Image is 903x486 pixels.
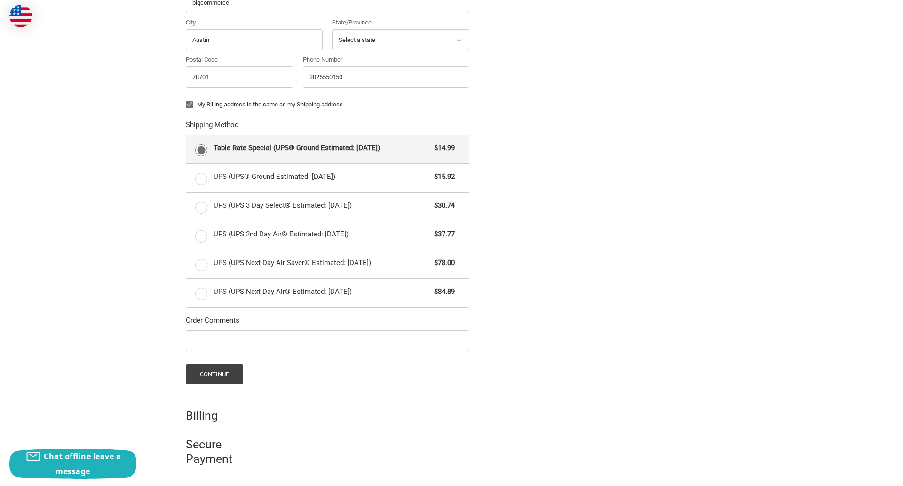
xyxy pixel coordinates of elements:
[186,437,249,467] h2: Secure Payment
[430,143,455,154] span: $14.99
[214,171,430,182] span: UPS (UPS® Ground Estimated: [DATE])
[430,200,455,211] span: $30.74
[79,4,108,13] span: Checkout
[9,5,32,27] img: duty and tax information for United States
[186,55,294,65] label: Postal Code
[430,171,455,182] span: $15.92
[430,286,455,297] span: $84.89
[9,449,136,479] button: Chat offline leave a message
[214,200,430,211] span: UPS (UPS 3 Day Select® Estimated: [DATE])
[186,364,244,384] button: Continue
[332,18,469,27] label: State/Province
[186,120,238,135] legend: Shipping Method
[214,229,430,240] span: UPS (UPS 2nd Day Air® Estimated: [DATE])
[214,286,430,297] span: UPS (UPS Next Day Air® Estimated: [DATE])
[214,143,430,154] span: Table Rate Special (UPS® Ground Estimated: [DATE])
[186,101,469,108] label: My Billing address is the same as my Shipping address
[44,451,121,477] span: Chat offline leave a message
[430,229,455,240] span: $37.77
[186,408,241,423] h2: Billing
[214,258,430,268] span: UPS (UPS Next Day Air Saver® Estimated: [DATE])
[430,258,455,268] span: $78.00
[303,55,469,65] label: Phone Number
[186,315,239,330] legend: Order Comments
[186,18,323,27] label: City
